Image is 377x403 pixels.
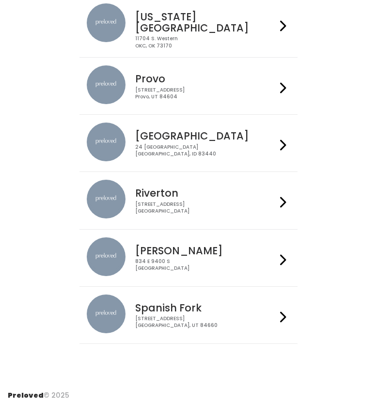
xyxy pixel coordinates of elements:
[87,180,291,221] a: preloved location Riverton [STREET_ADDRESS][GEOGRAPHIC_DATA]
[135,245,277,256] h4: [PERSON_NAME]
[135,315,277,329] div: [STREET_ADDRESS] [GEOGRAPHIC_DATA], UT 84660
[87,237,126,276] img: preloved location
[87,65,126,104] img: preloved location
[87,123,126,161] img: preloved location
[135,258,277,272] div: 834 E 9400 S [GEOGRAPHIC_DATA]
[87,65,291,107] a: preloved location Provo [STREET_ADDRESS]Provo, UT 84604
[135,302,277,313] h4: Spanish Fork
[87,237,291,279] a: preloved location [PERSON_NAME] 834 E 9400 S[GEOGRAPHIC_DATA]
[135,73,277,84] h4: Provo
[135,11,277,33] h4: [US_STATE][GEOGRAPHIC_DATA]
[135,144,277,158] div: 24 [GEOGRAPHIC_DATA] [GEOGRAPHIC_DATA], ID 83440
[135,130,277,141] h4: [GEOGRAPHIC_DATA]
[87,123,291,164] a: preloved location [GEOGRAPHIC_DATA] 24 [GEOGRAPHIC_DATA][GEOGRAPHIC_DATA], ID 83440
[8,390,44,400] span: Preloved
[87,3,291,50] a: preloved location [US_STATE][GEOGRAPHIC_DATA] 11704 S. WesternOKC, OK 73170
[135,87,277,101] div: [STREET_ADDRESS] Provo, UT 84604
[87,294,291,336] a: preloved location Spanish Fork [STREET_ADDRESS][GEOGRAPHIC_DATA], UT 84660
[87,294,126,333] img: preloved location
[135,187,277,199] h4: Riverton
[135,35,277,49] div: 11704 S. Western OKC, OK 73170
[87,180,126,218] img: preloved location
[135,201,277,215] div: [STREET_ADDRESS] [GEOGRAPHIC_DATA]
[87,3,126,42] img: preloved location
[8,383,69,401] div: © 2025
